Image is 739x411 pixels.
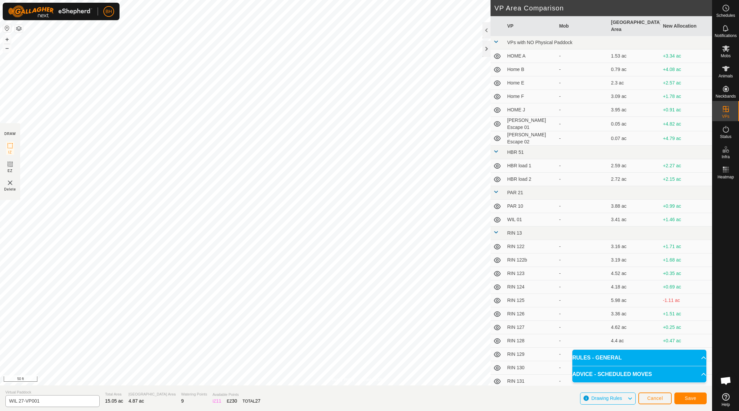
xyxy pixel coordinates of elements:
[559,106,606,113] div: -
[608,294,660,307] td: 5.98 ac
[721,54,731,58] span: Mobs
[608,103,660,117] td: 3.95 ac
[608,76,660,90] td: 2.3 ac
[255,398,261,404] span: 27
[212,392,260,398] span: Available Points
[715,94,736,98] span: Neckbands
[559,135,606,142] div: -
[722,114,729,118] span: VPs
[591,396,622,401] span: Drawing Rules
[505,334,557,348] td: RIN 128
[3,44,11,52] button: –
[559,66,606,73] div: -
[507,40,573,45] span: VPs with NO Physical Paddock
[505,159,557,173] td: HBR load 1
[559,256,606,264] div: -
[505,348,557,361] td: RIN 129
[718,74,733,78] span: Animals
[8,5,92,18] img: Gallagher Logo
[660,267,712,280] td: +0.35 ac
[6,179,14,187] img: VP
[105,391,123,397] span: Total Area
[559,283,606,290] div: -
[608,159,660,173] td: 2.59 ac
[329,377,355,383] a: Privacy Policy
[8,168,13,173] span: EZ
[505,375,557,388] td: RIN 131
[559,203,606,210] div: -
[608,131,660,146] td: 0.07 ac
[608,200,660,213] td: 3.88 ac
[5,389,100,395] span: Virtual Paddock
[3,24,11,32] button: Reset Map
[557,16,608,36] th: Mob
[572,354,622,362] span: RULES - GENERAL
[608,16,660,36] th: [GEOGRAPHIC_DATA] Area
[559,79,606,87] div: -
[660,63,712,76] td: +4.08 ac
[559,121,606,128] div: -
[4,131,16,136] div: DRAW
[505,117,557,131] td: [PERSON_NAME] Escape 01
[660,131,712,146] td: +4.79 ac
[129,391,176,397] span: [GEOGRAPHIC_DATA] Area
[505,173,557,186] td: HBR load 2
[495,4,712,12] h2: VP Area Comparison
[660,348,712,361] td: -0.72 ac
[608,307,660,321] td: 3.36 ac
[559,53,606,60] div: -
[507,190,523,195] span: PAR 21
[559,162,606,169] div: -
[232,398,237,404] span: 30
[505,240,557,253] td: RIN 122
[505,307,557,321] td: RIN 126
[721,155,730,159] span: Infra
[638,392,672,404] button: Cancel
[608,348,660,361] td: 5.58 ac
[505,213,557,227] td: WIL 01
[608,49,660,63] td: 1.53 ac
[559,351,606,358] div: -
[660,49,712,63] td: +3.34 ac
[227,398,237,405] div: EZ
[559,378,606,385] div: -
[505,267,557,280] td: RIN 123
[716,13,735,18] span: Schedules
[660,321,712,334] td: +0.25 ac
[608,334,660,348] td: 4.4 ac
[505,76,557,90] td: Home E
[660,173,712,186] td: +2.15 ac
[721,403,730,407] span: Help
[660,159,712,173] td: +2.27 ac
[559,243,606,250] div: -
[608,173,660,186] td: 2.72 ac
[608,253,660,267] td: 3.19 ac
[3,35,11,43] button: +
[572,370,652,378] span: ADVICE - SCHEDULED MOVES
[608,90,660,103] td: 3.09 ac
[507,230,522,236] span: RIN 13
[4,187,16,192] span: Delete
[712,390,739,409] a: Help
[559,93,606,100] div: -
[660,117,712,131] td: +4.82 ac
[559,216,606,223] div: -
[660,16,712,36] th: New Allocation
[572,366,706,382] p-accordion-header: ADVICE - SCHEDULED MOVES
[505,294,557,307] td: RIN 125
[505,49,557,63] td: HOME A
[242,398,260,405] div: TOTAL
[660,307,712,321] td: +1.51 ac
[15,25,23,33] button: Map Layers
[608,267,660,280] td: 4.52 ac
[715,34,737,38] span: Notifications
[129,398,144,404] span: 4.87 ac
[105,398,123,404] span: 15.05 ac
[559,364,606,371] div: -
[716,371,736,391] div: Open chat
[212,398,221,405] div: IZ
[559,324,606,331] div: -
[505,90,557,103] td: Home F
[216,398,222,404] span: 11
[720,135,731,139] span: Status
